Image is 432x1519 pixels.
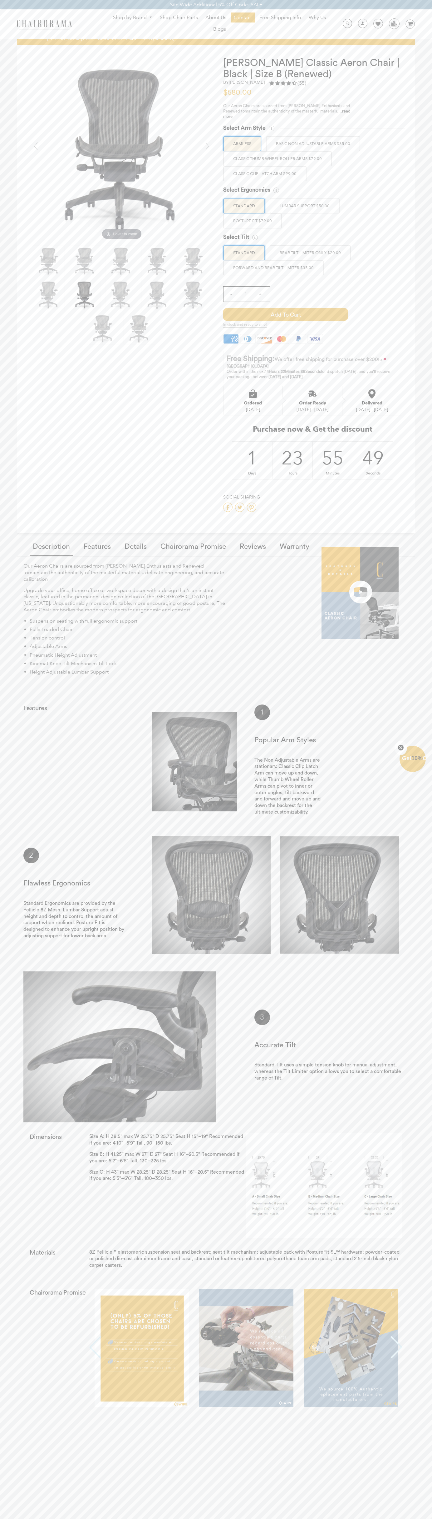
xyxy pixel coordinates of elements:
img: 5.PNG [199,1289,293,1407]
h2: Chairorama Promise [30,1289,89,1296]
a: Reviews [237,529,269,565]
a: Chairorama Promise [157,529,229,565]
label: REAR TILT LIMITER ONLY $20.00 [270,245,351,260]
span: (55) [297,80,306,87]
img: Herman Miller Classic Aeron Chair | Black | Size B (Renewed) - chairorama [33,246,64,277]
label: LUMBAR SUPPORT $50.00 [270,198,340,213]
a: Details [121,529,150,565]
nav: DesktopNavigation [102,13,337,36]
div: [DATE] [244,407,262,412]
div: 3 [254,1010,270,1025]
span: Get Off [402,755,431,761]
div: 23 [288,446,297,470]
h3: Accurate Tilt [254,1041,408,1050]
span: Add to Cart [223,308,348,321]
h2: Purchase now & Get the discount [223,425,402,437]
button: Close teaser [395,741,407,755]
span: Why Us [309,14,326,21]
h2: Materials [30,1249,89,1256]
input: + [253,287,268,302]
div: 49 [369,446,377,470]
div: [DATE] - [DATE] [297,407,328,412]
span: 10% [411,755,423,761]
span: maintain the authenticity of the masterful materials,... [223,109,351,118]
button: Previous [89,1336,102,1360]
span: Tension control [30,635,65,641]
a: Herman Miller Classic Aeron Chair | Black | Size B (Renewed) - chairoramaHover to zoom [30,146,214,152]
img: 6.PNG [304,1289,398,1407]
button: Add to Cart [223,308,349,321]
a: Description [30,537,73,556]
div: Hours [288,471,297,476]
span: We offer free shipping for purchase over $200 [275,357,378,362]
span: Contact [234,14,252,21]
img: Herman Miller Classic Aeron Chair | Black | Size B (Renewed) - chairorama [87,313,119,344]
img: Herman Miller Classic Aeron Chair | Black | Size B (Renewed) - chairorama [106,246,137,277]
img: Herman Miller Classic Aeron Chair | Black | Size B (Renewed) - chairorama [178,279,209,311]
span: Fully Loaded Chair [30,626,73,632]
span: Select Arm Style [223,124,266,132]
img: 4.PNG [95,1289,189,1407]
p: Size B: H 41.25" max W 27" D 27" Seat H 16"–20.5" Recommended if you are: 5'2"–6'6" Tall, 130–325... [89,1151,246,1164]
a: Shop Chair Parts [157,13,201,23]
img: Herman Miller Classic Aeron Chair | Black | Size B (Renewed) - chairorama [30,57,214,241]
h1: [PERSON_NAME] Classic Aeron Chair | Black | Size B (Renewed) [223,57,402,80]
span: Kinemat Knee-Tilt Mechanism Tilt Lock [30,660,117,666]
strong: [DATE] and [DATE] [268,375,303,379]
img: Herman Miller Classic Aeron Chair | Black | Size B (Renewed) - chairorama [142,279,173,311]
img: crop_arm_picture.jpg [152,712,237,811]
input: - [223,287,238,302]
h2: Dimensions [30,1133,89,1141]
p: to [227,354,399,369]
p: Size A: H 38.5" max W 25.75" D 25.75" Seat H 15"–19" Recommended if you are: 4'10"–5'9" Tall, 90–... [89,1133,246,1146]
div: 4.5 rating (55 votes) [269,80,306,87]
h4: Social Sharing [223,494,402,500]
img: Herman Miller Classic Aeron Chair | Black | Size B (Renewed) - chairorama [69,279,101,311]
span: Free Shipping Info [259,14,301,21]
a: Free Shipping Info [256,13,304,23]
div: Seconds [369,471,377,476]
label: Classic Clip Latch Arm $99.00 [223,166,307,181]
span: Our Aeron Chairs are sourced from [PERSON_NAME] Enthusiasts and Renewed to [223,104,350,113]
span: Adjustable Arms [30,643,67,649]
p: Order within the next for dispatch [DATE], and you'll receive your package between [227,369,399,380]
span: $580.00 [223,89,252,96]
p: Upgrade your office, home office or workspace decor with a design that’s an instant classic, feat... [23,587,225,613]
label: STANDARD [223,198,265,213]
img: Herman Miller Classic Aeron Chair | Black | Size B (Renewed) - chairorama [69,246,101,277]
span: Height Adjustable Lumbar Support [30,669,109,675]
p: Standard Ergonomics are provided by the Pellicle 8Z Mesh. Lumbar Support adjust height and depth ... [23,900,126,939]
div: 2 [23,848,39,863]
span: Select Ergonomics [223,186,270,193]
label: STANDARD [223,245,265,260]
span: Our Aeron Chairs are sourced from [PERSON_NAME] Enthusiasts and Renewed to [23,563,204,575]
img: Herman Miller Classic Aeron Chair | Black | Size B (Renewed) - chairorama [33,279,64,311]
div: Delivered [356,401,388,406]
span: About Us [205,14,226,21]
span: In stock and ready to ship! [223,322,267,328]
span: Blogs [213,26,226,33]
strong: Free Shipping: [227,355,275,363]
div: Get10%OffClose teaser [400,746,426,773]
img: crop_tilt_image_8ca3cc44-02f1-4f79-bf7d-715fb4a43931.jpg [23,971,216,1122]
a: Blogs [210,24,229,34]
p: Standard Tilt uses a simple tension knob for manual adjustment, whereas the Tilt Limiter option a... [254,1062,408,1081]
span: Select Tilt [223,233,249,241]
a: Features [81,529,114,565]
strong: [GEOGRAPHIC_DATA] [227,364,269,368]
img: Herman Miller Classic Aeron Chair | Black | Size B (Renewed) - chairorama [178,246,209,277]
span: Pneumatic Height Adjustment [30,652,97,658]
p: Size C: H 43" max W 28.25" D 28.25" Seat H 16"–20.5" Recommended if you are: 5'3"–6'6" Tall, 180–... [89,1169,246,1182]
span: Shop Chair Parts [160,14,198,21]
h2: by [223,80,265,85]
img: Select_a_Size.png [246,1133,402,1238]
span: 14Hours 22Minutes 36Seconds [265,369,321,373]
h2: Features [23,704,62,712]
img: Herman Miller Classic Aeron Chair | Black | Size B (Renewed) - chairorama [142,246,173,277]
div: [DATE] - [DATE] [356,407,388,412]
img: crop_posture_1.jpg [280,836,399,954]
p: 8Z Pellicle™ elastomeric suspension seat and backrest; seat tilt mechanism; adjustable back with ... [89,1249,402,1268]
div: 1 [254,704,270,720]
a: About Us [202,13,229,23]
img: Herman Miller Classic Aeron Chair [124,313,155,344]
